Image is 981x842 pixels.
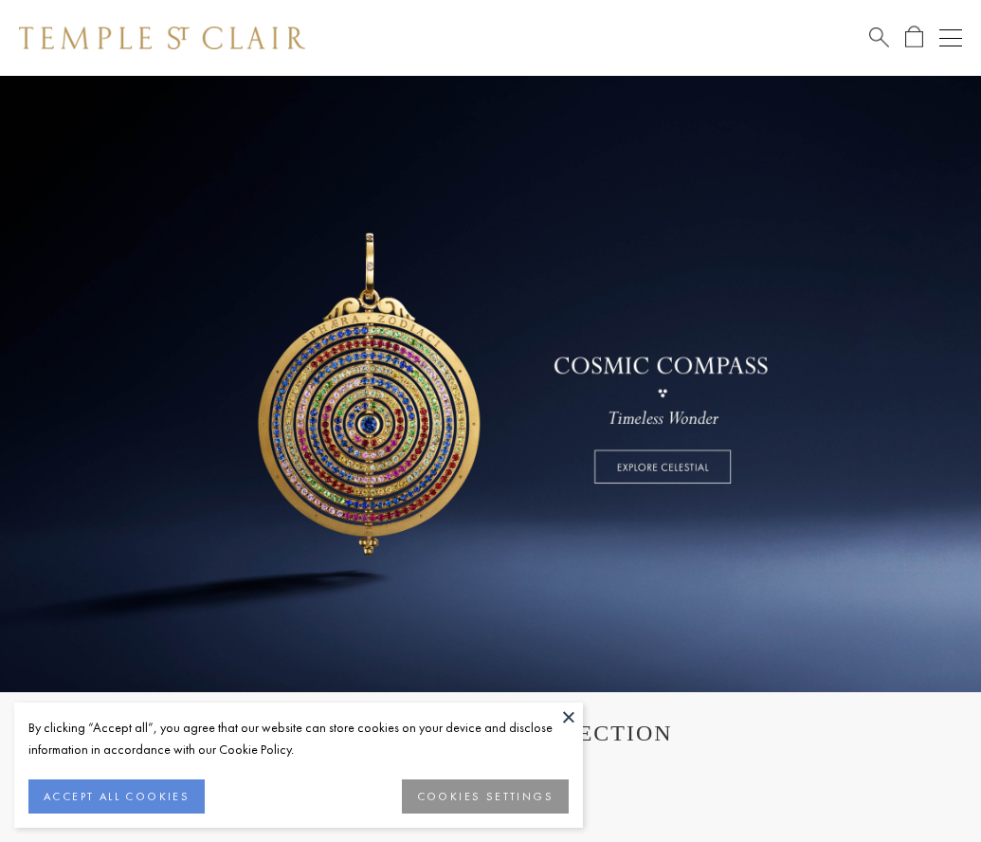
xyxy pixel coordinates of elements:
img: Temple St. Clair [19,27,305,49]
div: By clicking “Accept all”, you agree that our website can store cookies on your device and disclos... [28,717,569,760]
button: ACCEPT ALL COOKIES [28,779,205,814]
a: Open Shopping Bag [905,26,923,49]
a: Search [869,26,889,49]
button: Open navigation [939,27,962,49]
button: COOKIES SETTINGS [402,779,569,814]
